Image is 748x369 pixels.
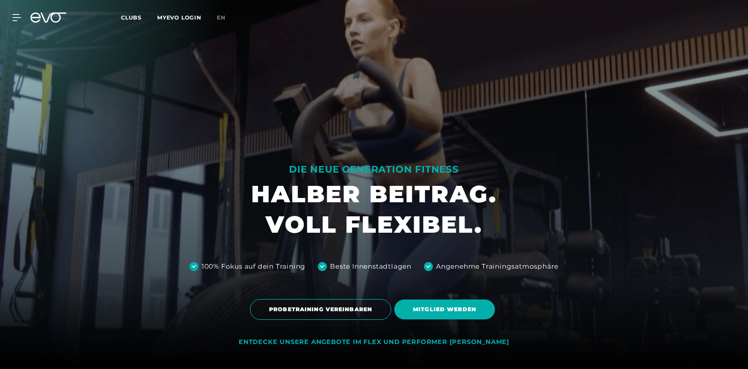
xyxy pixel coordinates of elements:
[217,14,225,21] span: en
[239,338,509,346] div: ENTDECKE UNSERE ANGEBOTE IM FLEX UND PERFORMER [PERSON_NAME]
[413,305,476,314] span: MITGLIED WERDEN
[157,14,201,21] a: MYEVO LOGIN
[121,14,142,21] span: Clubs
[251,163,497,176] div: DIE NEUE GENERATION FITNESS
[269,305,372,314] span: PROBETRAINING VEREINBAREN
[217,13,235,22] a: en
[250,293,394,326] a: PROBETRAINING VEREINBAREN
[394,294,498,325] a: MITGLIED WERDEN
[202,262,305,272] div: 100% Fokus auf dein Training
[121,14,157,21] a: Clubs
[251,179,497,240] h1: HALBER BEITRAG. VOLL FLEXIBEL.
[436,262,558,272] div: Angenehme Trainingsatmosphäre
[330,262,411,272] div: Beste Innenstadtlagen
